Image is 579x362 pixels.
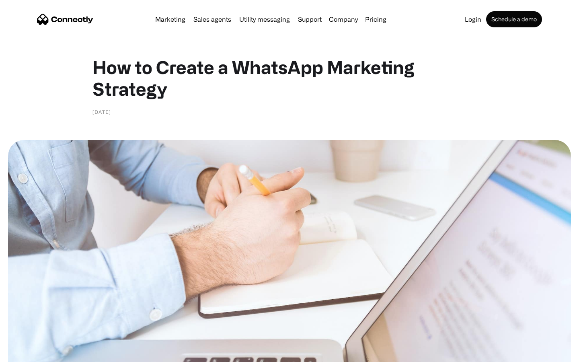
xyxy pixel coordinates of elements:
ul: Language list [16,348,48,359]
aside: Language selected: English [8,348,48,359]
a: Schedule a demo [486,11,542,27]
a: Support [295,16,325,23]
a: Sales agents [190,16,234,23]
h1: How to Create a WhatsApp Marketing Strategy [92,56,487,100]
a: home [37,13,93,25]
a: Utility messaging [236,16,293,23]
div: [DATE] [92,108,111,116]
a: Marketing [152,16,189,23]
div: Company [326,14,360,25]
div: Company [329,14,358,25]
a: Login [462,16,485,23]
a: Pricing [362,16,390,23]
